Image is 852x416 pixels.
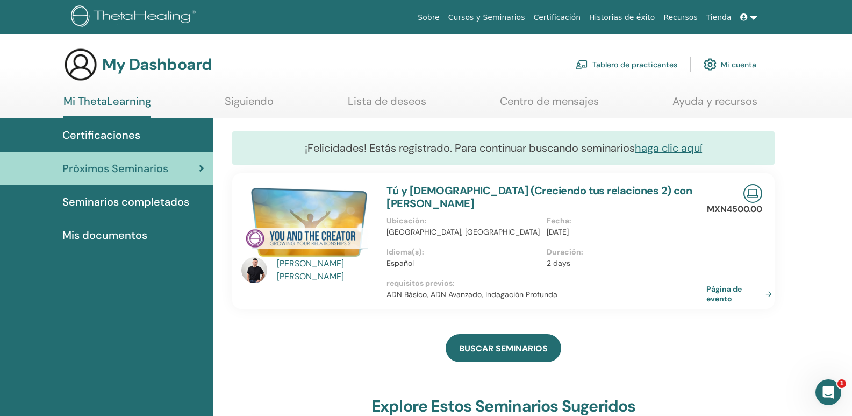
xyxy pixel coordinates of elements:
a: BUSCAR SEMINARIOS [446,334,561,362]
p: Ubicación : [386,215,540,227]
p: Fecha : [547,215,700,227]
span: Mis documentos [62,227,147,243]
p: MXN4500.00 [707,203,762,216]
p: requisitos previos : [386,278,706,289]
iframe: Intercom live chat [815,379,841,405]
a: haga clic aquí [635,141,702,155]
span: Seminarios completados [62,194,189,210]
a: Certificación [529,8,585,27]
a: Ayuda y recursos [672,95,757,116]
p: Español [386,258,540,269]
span: Próximos Seminarios [62,160,168,177]
a: Recursos [659,8,701,27]
a: Mi ThetaLearning [63,95,151,118]
span: BUSCAR SEMINARIOS [459,343,548,354]
a: Página de evento [706,284,776,304]
a: Tú y [DEMOGRAPHIC_DATA] (Creciendo tus relaciones 2) con [PERSON_NAME] [386,184,692,210]
a: Tienda [702,8,736,27]
a: Cursos y Seminarios [444,8,529,27]
a: Sobre [413,8,443,27]
a: Tablero de practicantes [575,53,677,76]
span: Certificaciones [62,127,140,143]
img: chalkboard-teacher.svg [575,60,588,69]
img: default.jpg [241,257,267,283]
span: 1 [837,379,846,388]
p: [GEOGRAPHIC_DATA], [GEOGRAPHIC_DATA] [386,227,540,238]
a: Centro de mensajes [500,95,599,116]
a: Lista de deseos [348,95,426,116]
h3: Explore estos seminarios sugeridos [371,397,636,416]
div: ¡Felicidades! Estás registrado. Para continuar buscando seminarios [232,131,775,165]
img: cog.svg [704,55,717,74]
p: [DATE] [547,227,700,238]
img: generic-user-icon.jpg [63,47,98,82]
a: Siguiendo [225,95,274,116]
h3: My Dashboard [102,55,212,74]
p: 2 days [547,258,700,269]
img: logo.png [71,5,199,30]
img: Live Online Seminar [743,184,762,203]
img: Tú y Dios (Creciendo tus relaciones 2) [241,184,374,260]
a: Historias de éxito [585,8,659,27]
p: Duración : [547,246,700,258]
p: Idioma(s) : [386,246,540,258]
a: Mi cuenta [704,53,756,76]
p: ADN Básico, ADN Avanzado, Indagación Profunda [386,289,706,300]
a: [PERSON_NAME] [PERSON_NAME] [277,257,376,283]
